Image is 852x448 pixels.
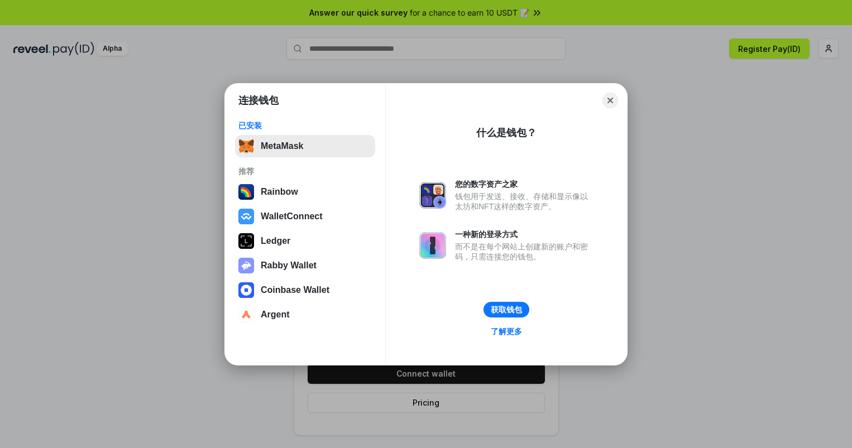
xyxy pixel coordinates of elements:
button: Argent [235,304,375,326]
img: svg+xml,%3Csvg%20width%3D%22120%22%20height%3D%22120%22%20viewBox%3D%220%200%20120%20120%22%20fil... [238,184,254,200]
button: Coinbase Wallet [235,279,375,301]
h1: 连接钱包 [238,94,279,107]
div: 一种新的登录方式 [455,229,593,239]
button: Ledger [235,230,375,252]
div: 了解更多 [491,326,522,336]
button: 获取钱包 [484,302,529,317]
div: 而不是在每个网站上创建新的账户和密码，只需连接您的钱包。 [455,242,593,262]
div: Coinbase Wallet [261,285,329,295]
img: svg+xml,%3Csvg%20width%3D%2228%22%20height%3D%2228%22%20viewBox%3D%220%200%2028%2028%22%20fill%3D... [238,282,254,298]
div: 已安装 [238,121,372,131]
a: 了解更多 [484,324,529,339]
div: Ledger [261,236,290,246]
button: Rainbow [235,181,375,203]
img: svg+xml,%3Csvg%20xmlns%3D%22http%3A%2F%2Fwww.w3.org%2F2000%2Fsvg%22%20fill%3D%22none%22%20viewBox... [238,258,254,273]
button: Rabby Wallet [235,254,375,277]
img: svg+xml,%3Csvg%20width%3D%2228%22%20height%3D%2228%22%20viewBox%3D%220%200%2028%2028%22%20fill%3D... [238,209,254,224]
img: svg+xml,%3Csvg%20xmlns%3D%22http%3A%2F%2Fwww.w3.org%2F2000%2Fsvg%22%20width%3D%2228%22%20height%3... [238,233,254,249]
button: MetaMask [235,135,375,157]
div: 获取钱包 [491,305,522,315]
div: Rainbow [261,187,298,197]
button: Close [602,93,618,108]
div: 钱包用于发送、接收、存储和显示像以太坊和NFT这样的数字资产。 [455,191,593,211]
div: 什么是钱包？ [476,126,537,139]
div: 您的数字资产之家 [455,179,593,189]
div: 推荐 [238,166,372,176]
button: WalletConnect [235,205,375,228]
img: svg+xml,%3Csvg%20width%3D%2228%22%20height%3D%2228%22%20viewBox%3D%220%200%2028%2028%22%20fill%3D... [238,307,254,322]
img: svg+xml,%3Csvg%20fill%3D%22none%22%20height%3D%2233%22%20viewBox%3D%220%200%2035%2033%22%20width%... [238,138,254,154]
img: svg+xml,%3Csvg%20xmlns%3D%22http%3A%2F%2Fwww.w3.org%2F2000%2Fsvg%22%20fill%3D%22none%22%20viewBox... [419,232,446,259]
div: Rabby Wallet [261,261,317,271]
div: Argent [261,310,290,320]
img: svg+xml,%3Csvg%20xmlns%3D%22http%3A%2F%2Fwww.w3.org%2F2000%2Fsvg%22%20fill%3D%22none%22%20viewBox... [419,182,446,209]
div: MetaMask [261,141,303,151]
div: WalletConnect [261,211,323,221]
